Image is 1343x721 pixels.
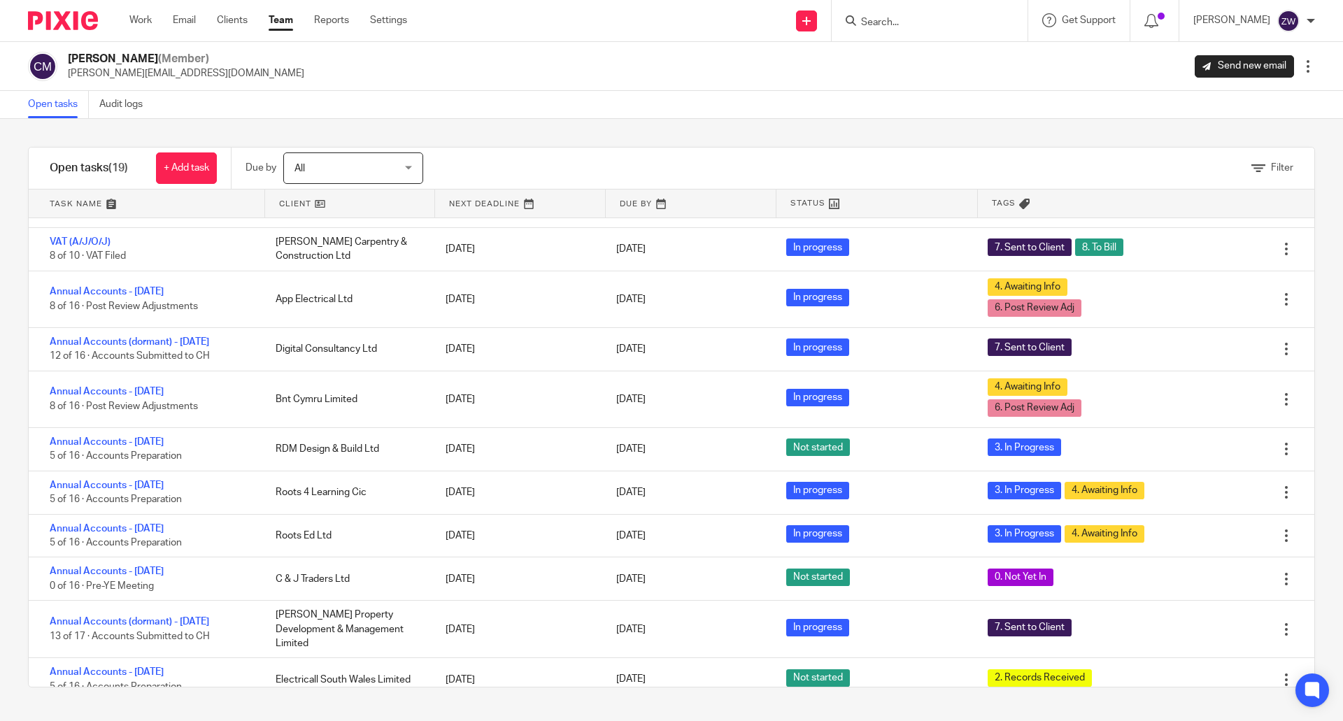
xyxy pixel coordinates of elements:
[50,301,198,311] span: 8 of 16 · Post Review Adjustments
[432,385,602,413] div: [DATE]
[50,631,210,641] span: 13 of 17 · Accounts Submitted to CH
[1065,482,1144,499] span: 4. Awaiting Info
[786,338,849,356] span: In progress
[50,566,164,576] a: Annual Accounts - [DATE]
[432,666,602,694] div: [DATE]
[1277,10,1300,32] img: svg%3E
[129,13,152,27] a: Work
[988,482,1061,499] span: 3. In Progress
[616,344,646,354] span: [DATE]
[1193,13,1270,27] p: [PERSON_NAME]
[262,285,432,313] div: App Electrical Ltd
[432,235,602,263] div: [DATE]
[432,565,602,593] div: [DATE]
[50,437,164,447] a: Annual Accounts - [DATE]
[988,278,1067,296] span: 4. Awaiting Info
[1195,55,1294,78] a: Send new email
[616,394,646,404] span: [DATE]
[616,675,646,685] span: [DATE]
[370,13,407,27] a: Settings
[262,666,432,694] div: Electricall South Wales Limited
[50,451,182,461] span: 5 of 16 · Accounts Preparation
[988,438,1061,456] span: 3. In Progress
[988,669,1092,687] span: 2. Records Received
[786,669,850,687] span: Not started
[50,538,182,548] span: 5 of 16 · Accounts Preparation
[262,385,432,413] div: Bnt Cymru Limited
[432,435,602,463] div: [DATE]
[99,91,153,118] a: Audit logs
[50,682,182,692] span: 5 of 16 · Accounts Preparation
[786,619,849,636] span: In progress
[1062,15,1116,25] span: Get Support
[217,13,248,27] a: Clients
[786,389,849,406] span: In progress
[988,299,1081,317] span: 6. Post Review Adj
[616,444,646,454] span: [DATE]
[432,478,602,506] div: [DATE]
[68,52,304,66] h2: [PERSON_NAME]
[786,238,849,256] span: In progress
[786,289,849,306] span: In progress
[616,531,646,541] span: [DATE]
[108,162,128,173] span: (19)
[50,524,164,534] a: Annual Accounts - [DATE]
[262,522,432,550] div: Roots Ed Ltd
[50,480,164,490] a: Annual Accounts - [DATE]
[262,478,432,506] div: Roots 4 Learning Cic
[262,335,432,363] div: Digital Consultancy Ltd
[50,667,164,677] a: Annual Accounts - [DATE]
[616,574,646,584] span: [DATE]
[988,238,1072,256] span: 7. Sent to Client
[262,435,432,463] div: RDM Design & Build Ltd
[786,569,850,586] span: Not started
[50,337,209,347] a: Annual Accounts (dormant) - [DATE]
[50,161,128,176] h1: Open tasks
[616,244,646,254] span: [DATE]
[992,197,1016,209] span: Tags
[988,338,1072,356] span: 7. Sent to Client
[50,208,152,218] span: 2 of 10 · VAT Records In
[988,399,1081,417] span: 6. Post Review Adj
[262,565,432,593] div: C & J Traders Ltd
[432,285,602,313] div: [DATE]
[173,13,196,27] a: Email
[988,378,1067,396] span: 4. Awaiting Info
[156,152,217,184] a: + Add task
[786,482,849,499] span: In progress
[28,91,89,118] a: Open tasks
[262,228,432,271] div: [PERSON_NAME] Carpentry & Construction Ltd
[432,335,602,363] div: [DATE]
[786,525,849,543] span: In progress
[616,487,646,497] span: [DATE]
[860,17,986,29] input: Search
[50,581,154,591] span: 0 of 16 · Pre-YE Meeting
[988,525,1061,543] span: 3. In Progress
[294,164,305,173] span: All
[616,624,646,634] span: [DATE]
[988,569,1053,586] span: 0. Not Yet In
[50,387,164,397] a: Annual Accounts - [DATE]
[50,401,198,411] span: 8 of 16 · Post Review Adjustments
[50,617,209,627] a: Annual Accounts (dormant) - [DATE]
[28,11,98,30] img: Pixie
[616,294,646,304] span: [DATE]
[50,351,210,361] span: 12 of 16 · Accounts Submitted to CH
[1271,163,1293,173] span: Filter
[28,52,57,81] img: svg%3E
[314,13,349,27] a: Reports
[269,13,293,27] a: Team
[262,601,432,657] div: [PERSON_NAME] Property Development & Management Limited
[246,161,276,175] p: Due by
[68,66,304,80] p: [PERSON_NAME][EMAIL_ADDRESS][DOMAIN_NAME]
[786,438,850,456] span: Not started
[432,615,602,643] div: [DATE]
[50,237,111,247] a: VAT (A/J/O/J)
[1065,525,1144,543] span: 4. Awaiting Info
[790,197,825,209] span: Status
[158,53,209,64] span: (Member)
[50,252,126,262] span: 8 of 10 · VAT Filed
[988,619,1072,636] span: 7. Sent to Client
[50,287,164,297] a: Annual Accounts - [DATE]
[432,522,602,550] div: [DATE]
